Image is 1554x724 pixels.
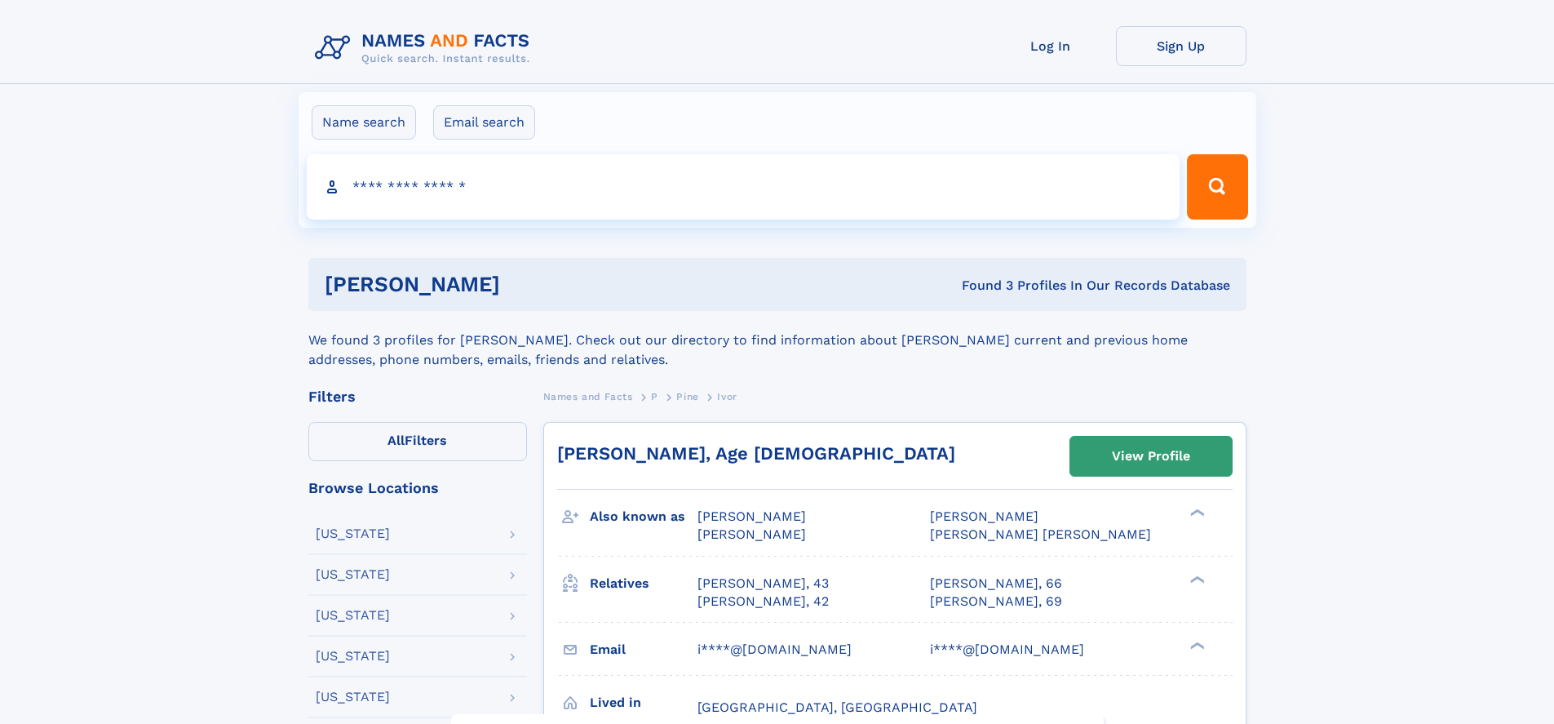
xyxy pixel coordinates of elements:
h3: Lived in [590,689,697,717]
span: [PERSON_NAME] [PERSON_NAME] [930,526,1151,542]
img: Logo Names and Facts [308,26,543,70]
label: Email search [433,105,535,140]
a: [PERSON_NAME], 66 [930,575,1062,593]
label: Name search [312,105,416,140]
span: Pine [676,391,698,402]
a: [PERSON_NAME], 42 [697,593,829,611]
a: Log In [985,26,1116,66]
button: Search Button [1187,154,1247,220]
a: View Profile [1070,437,1232,476]
span: All [387,433,405,448]
span: P [651,391,658,402]
a: [PERSON_NAME], 43 [697,575,829,593]
a: [PERSON_NAME], 69 [930,593,1062,611]
div: [US_STATE] [316,527,390,540]
div: [US_STATE] [316,609,390,622]
div: [US_STATE] [316,568,390,581]
h3: Email [590,636,697,664]
div: View Profile [1112,438,1190,475]
div: [US_STATE] [316,650,390,663]
a: Sign Up [1116,26,1246,66]
a: P [651,386,658,406]
a: Names and Facts [543,386,633,406]
h3: Relatives [590,570,697,597]
div: ❯ [1186,508,1206,518]
span: [PERSON_NAME] [697,509,806,524]
a: Pine [676,386,698,406]
div: Filters [308,389,527,404]
h3: Also known as [590,503,697,531]
span: [PERSON_NAME] [930,509,1038,524]
div: We found 3 profiles for [PERSON_NAME]. Check out our directory to find information about [PERSON_... [308,311,1246,370]
div: Browse Locations [308,481,527,495]
a: [PERSON_NAME], Age [DEMOGRAPHIC_DATA] [557,443,955,464]
div: Found 3 Profiles In Our Records Database [731,277,1230,295]
input: search input [307,154,1180,220]
div: ❯ [1186,574,1206,584]
span: [GEOGRAPHIC_DATA], [GEOGRAPHIC_DATA] [697,700,977,715]
span: Ivor [717,391,737,402]
h1: [PERSON_NAME] [325,274,731,295]
span: [PERSON_NAME] [697,526,806,542]
div: [US_STATE] [316,691,390,704]
label: Filters [308,422,527,461]
div: ❯ [1186,640,1206,651]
